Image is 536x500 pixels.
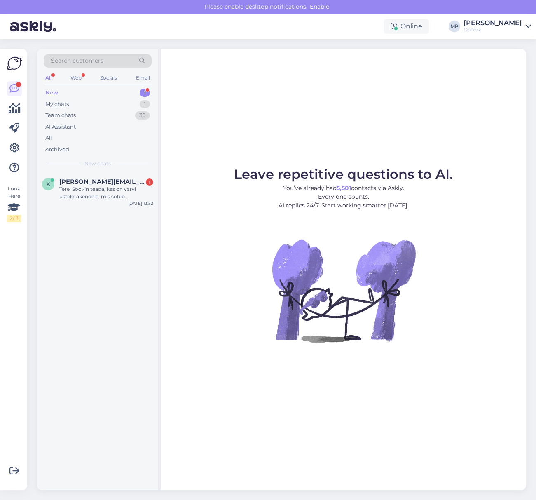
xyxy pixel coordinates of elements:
[59,178,145,185] span: karin.harm63@gmail.com
[449,21,460,32] div: MP
[134,73,152,83] div: Email
[234,184,453,210] p: You’ve already had contacts via Askly. Every one counts. AI replies 24/7. Start working smarter [...
[7,185,21,222] div: Look Here
[51,56,103,65] span: Search customers
[146,178,153,186] div: 1
[140,100,150,108] div: 1
[7,56,22,71] img: Askly Logo
[59,185,153,200] div: Tere. Soovin teada, kas on värvi ustele-akendele, mis sobib nõukogudeaegse õlivärvi [PERSON_NAME]?
[140,89,150,97] div: 1
[307,3,332,10] span: Enable
[69,73,83,83] div: Web
[135,111,150,120] div: 30
[45,111,76,120] div: Team chats
[337,184,351,192] b: 5,501
[7,215,21,222] div: 2 / 3
[44,73,53,83] div: All
[234,166,453,182] span: Leave repetitive questions to AI.
[269,216,418,365] img: No Chat active
[463,20,531,33] a: [PERSON_NAME]Decora
[45,146,69,154] div: Archived
[463,26,522,33] div: Decora
[463,20,522,26] div: [PERSON_NAME]
[45,134,52,142] div: All
[384,19,429,34] div: Online
[45,123,76,131] div: AI Assistant
[84,160,111,167] span: New chats
[98,73,119,83] div: Socials
[45,89,58,97] div: New
[128,200,153,207] div: [DATE] 13:52
[45,100,69,108] div: My chats
[47,181,50,187] span: k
